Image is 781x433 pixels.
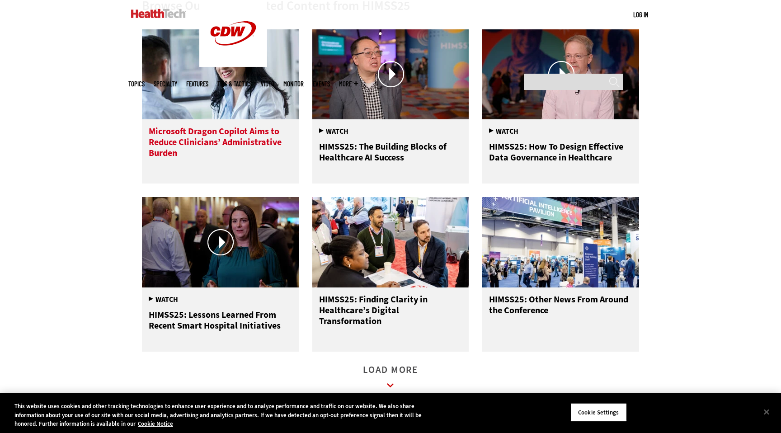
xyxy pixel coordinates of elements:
[217,80,252,87] a: Tips & Tactics
[149,125,282,159] span: Microsoft Dragon Copilot Aims to Reduce Clinicians’ Administrative Burden
[339,80,358,87] span: More
[186,80,208,87] a: Features
[199,60,267,69] a: CDW
[154,80,177,87] span: Specialty
[283,80,304,87] a: MonITor
[633,10,648,19] div: User menu
[482,197,639,352] a: HIMSS exhibit floor HIMSS25: Other News From Around the Conference
[14,402,429,428] div: This website uses cookies and other tracking technologies to enhance user experience and to analy...
[128,80,145,87] span: Topics
[482,197,639,287] img: HIMSS exhibit floor
[149,294,292,332] span: HIMSS25: Lessons Learned From Recent Smart Hospital Initiatives
[142,197,299,352] a: HIMSS Thumbnail HIMSS25: Lessons Learned From Recent Smart Hospital Initiatives
[489,126,632,164] span: HIMSS25: How To Design Effective Data Governance in Healthcare
[261,80,274,87] a: Video
[489,293,628,316] span: HIMSS25: Other News From Around the Conference
[482,29,639,184] a: HIMSS Thumbnail HIMSS25: How To Design Effective Data Governance in Healthcare
[312,197,469,287] img: HIMSS25 attendees network on exhibit floor
[757,402,776,422] button: Close
[312,29,469,184] a: Dr. Eric Poon HIMSS25: The Building Blocks of Healthcare AI Success
[570,403,627,422] button: Cookie Settings
[633,10,648,19] a: Log in
[138,420,173,428] a: More information about your privacy
[363,367,418,391] a: Load More
[142,197,299,287] img: HIMSS Thumbnail
[142,29,299,184] a: Doctor conversing with patient Microsoft Dragon Copilot Aims to Reduce Clinicians’ Administrative...
[312,197,469,352] a: HIMSS25 attendees network on exhibit floor HIMSS25: Finding Clarity in Healthcare’s Digital Trans...
[319,126,462,164] span: HIMSS25: The Building Blocks of Healthcare AI Success
[131,9,186,18] img: Home
[482,29,639,119] img: HIMSS Thumbnail
[313,80,330,87] a: Events
[319,293,428,327] span: HIMSS25: Finding Clarity in Healthcare’s Digital Transformation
